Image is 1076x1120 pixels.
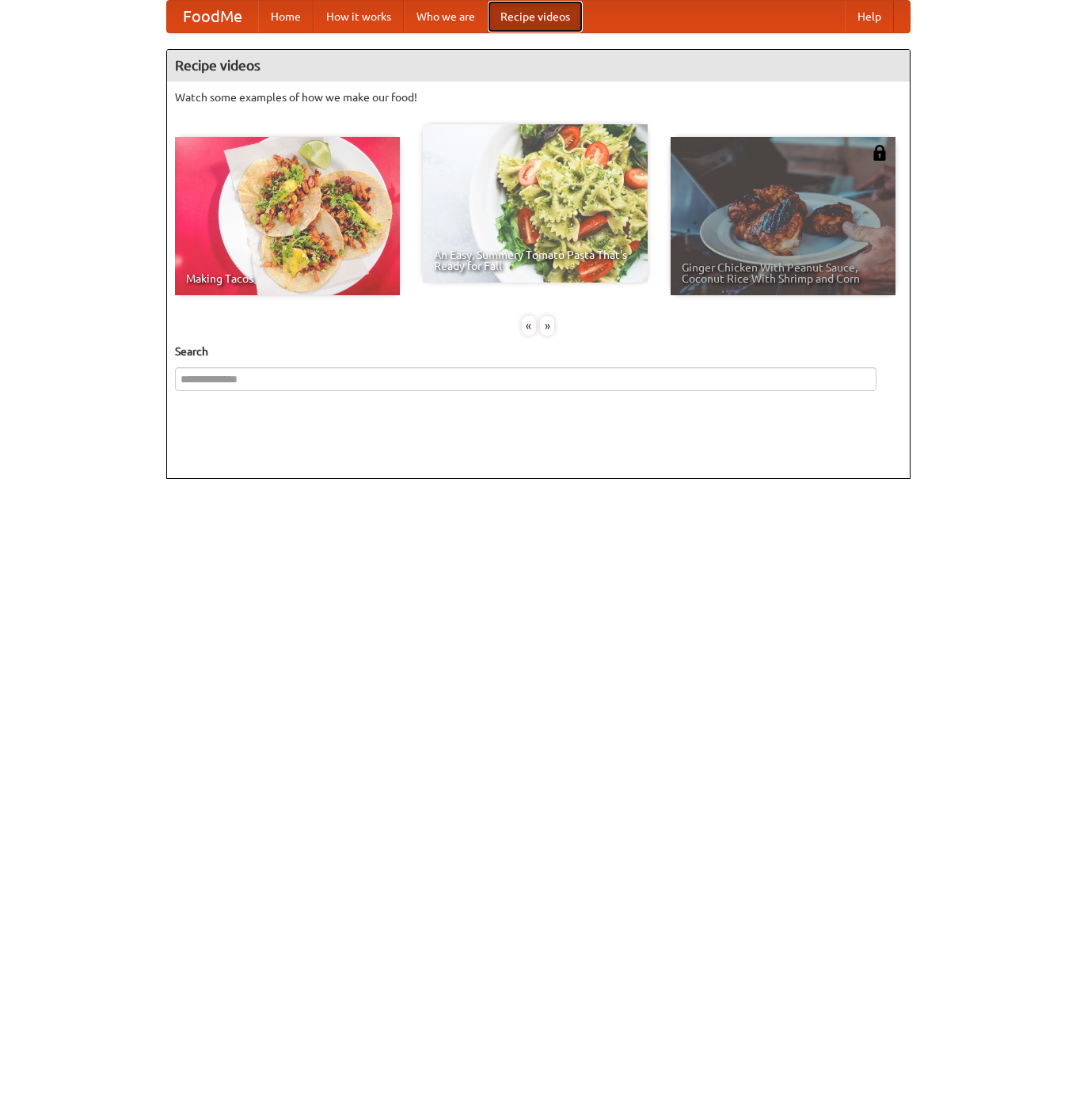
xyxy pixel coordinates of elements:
a: Home [258,1,314,32]
span: An Easy, Summery Tomato Pasta That's Ready for Fall [434,249,637,271]
a: Making Tacos [175,137,400,295]
a: Help [845,1,894,32]
div: » [540,316,554,336]
a: FoodMe [167,1,258,32]
h4: Recipe videos [167,50,910,82]
span: Making Tacos [186,273,389,284]
p: Watch some examples of how we make our food! [175,89,902,105]
a: Recipe videos [488,1,583,32]
a: An Easy, Summery Tomato Pasta That's Ready for Fall [423,124,648,283]
img: 483408.png [872,145,888,161]
h5: Search [175,344,902,359]
div: « [522,316,536,336]
a: Who we are [404,1,488,32]
a: How it works [314,1,404,32]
